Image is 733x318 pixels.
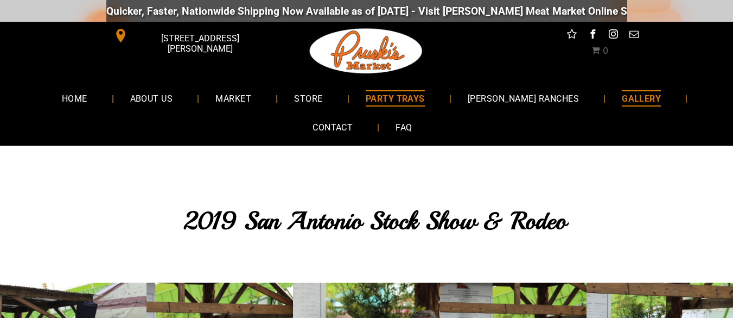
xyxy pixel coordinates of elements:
[114,84,189,113] a: ABOUT US
[296,113,369,142] a: CONTACT
[199,84,267,113] a: MARKET
[605,84,677,113] a: GALLERY
[366,90,425,106] span: PARTY TRAYS
[606,27,620,44] a: instagram
[183,205,566,236] span: 2019 San Antonio Stock Show & Rodeo
[130,28,270,59] span: [STREET_ADDRESS][PERSON_NAME]
[278,84,339,113] a: STORE
[379,113,428,142] a: FAQ
[106,27,272,44] a: [STREET_ADDRESS][PERSON_NAME]
[603,46,608,56] span: 0
[46,84,104,113] a: HOME
[308,22,425,80] img: Pruski-s+Market+HQ+Logo2-1920w.png
[349,84,441,113] a: PARTY TRAYS
[565,27,579,44] a: Social network
[627,27,641,44] a: email
[585,27,600,44] a: facebook
[451,84,595,113] a: [PERSON_NAME] RANCHES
